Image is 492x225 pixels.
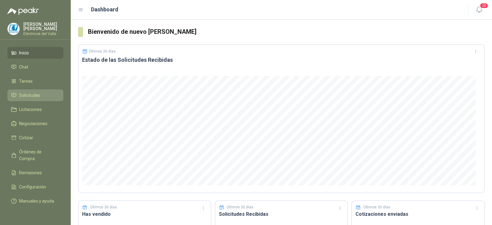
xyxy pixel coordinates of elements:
a: Configuración [7,181,63,193]
span: Manuales y ayuda [19,198,54,204]
span: 20 [480,3,488,9]
img: Logo peakr [7,7,39,15]
p: Últimos 30 días [363,204,390,210]
h3: Cotizaciones enviadas [355,210,481,218]
h3: Has vendido [82,210,207,218]
span: Órdenes de Compra [19,148,58,162]
a: Inicio [7,47,63,59]
a: Licitaciones [7,104,63,115]
span: Negociaciones [19,120,47,127]
span: Licitaciones [19,106,42,113]
p: Últimos 30 días [227,204,253,210]
a: Cotizar [7,132,63,144]
a: Remisiones [7,167,63,179]
span: Solicitudes [19,92,40,99]
a: Tareas [7,75,63,87]
h3: Bienvenido de nuevo [PERSON_NAME] [88,27,485,37]
span: Inicio [19,49,29,56]
a: Negociaciones [7,118,63,129]
a: Solicitudes [7,89,63,101]
button: 20 [474,4,485,15]
span: Chat [19,64,28,70]
p: Últimos 30 días [90,204,117,210]
a: Órdenes de Compra [7,146,63,164]
a: Manuales y ayuda [7,195,63,207]
span: Tareas [19,78,33,85]
span: Remisiones [19,169,42,176]
span: Configuración [19,184,46,190]
span: Cotizar [19,134,33,141]
h3: Estado de las Solicitudes Recibidas [82,56,481,64]
p: Últimos 30 días [89,49,116,53]
p: [PERSON_NAME] [PERSON_NAME] [23,22,63,31]
img: Company Logo [8,23,19,35]
p: Eléctricos del Valle [23,32,63,36]
a: Chat [7,61,63,73]
h3: Solicitudes Recibidas [219,210,344,218]
h1: Dashboard [91,5,118,14]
